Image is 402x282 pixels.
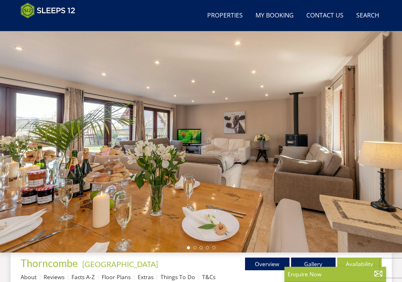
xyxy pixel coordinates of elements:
[245,258,290,270] a: Overview
[21,257,78,269] span: Thorncombe
[337,258,382,270] a: Availability
[354,9,382,23] a: Search
[304,9,346,23] a: Contact Us
[82,259,158,269] a: [GEOGRAPHIC_DATA]
[291,258,336,270] a: Gallery
[205,9,245,23] a: Properties
[202,273,215,281] a: T&Cs
[80,259,158,269] span: -
[21,3,75,18] img: Sleeps 12
[72,273,95,281] a: Facts A-Z
[253,9,296,23] a: My Booking
[138,273,153,281] a: Extras
[160,273,195,281] a: Things To Do
[21,257,80,269] a: Thorncombe
[21,273,37,281] a: About
[102,273,131,281] a: Floor Plans
[44,273,65,281] a: Reviews
[17,22,84,28] iframe: Customer reviews powered by Trustpilot
[288,270,383,278] p: Enquire Now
